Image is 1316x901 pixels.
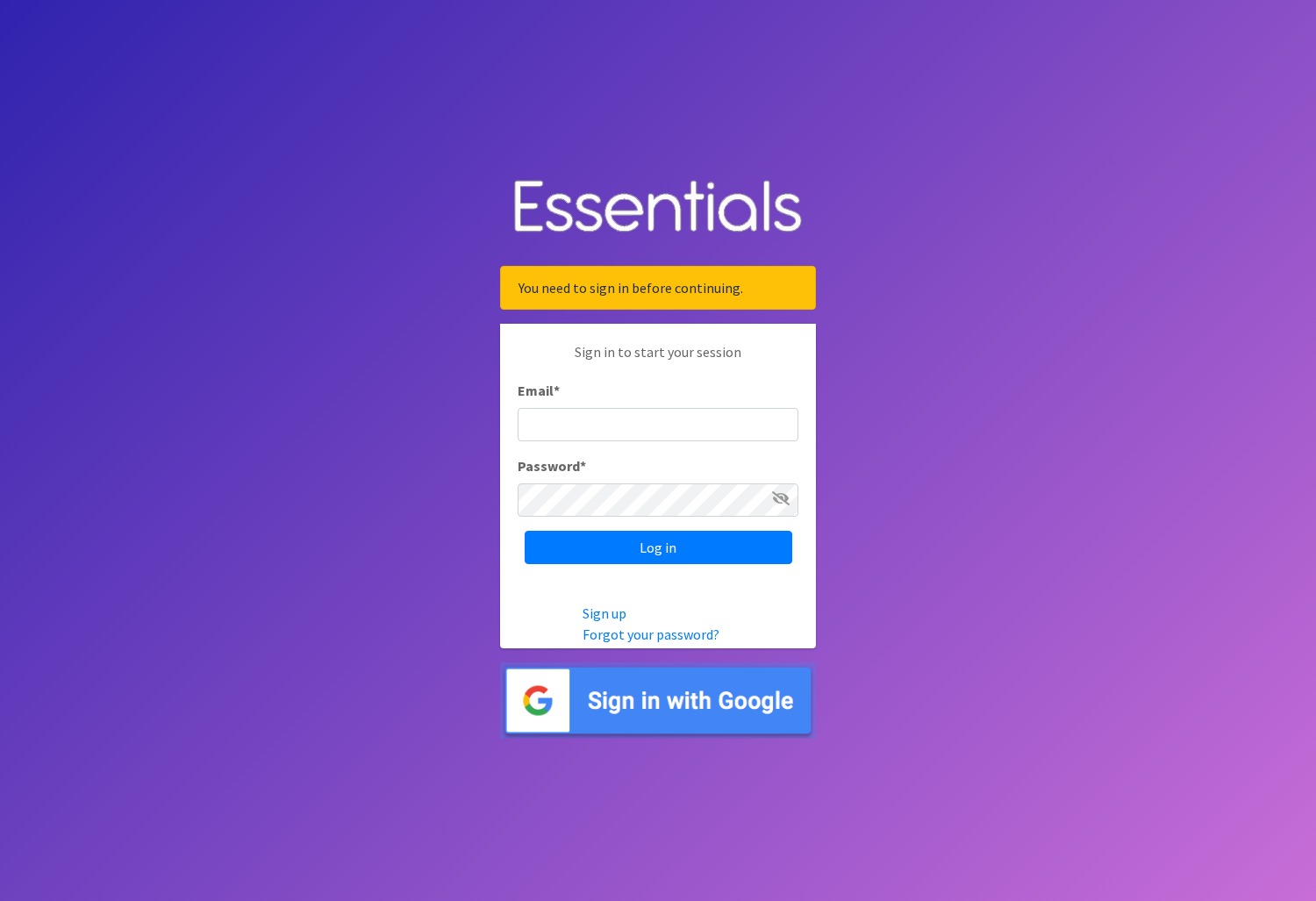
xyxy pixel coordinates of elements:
label: Email [518,380,560,401]
img: Human Essentials [500,162,816,253]
a: Sign up [583,604,626,622]
abbr: required [554,382,560,399]
p: Sign in to start your session [518,341,798,380]
abbr: required [580,457,586,475]
img: Sign in with Google [500,662,816,739]
div: You need to sign in before continuing. [500,266,816,310]
input: Log in [525,531,792,564]
label: Password [518,455,586,476]
a: Forgot your password? [583,626,719,643]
